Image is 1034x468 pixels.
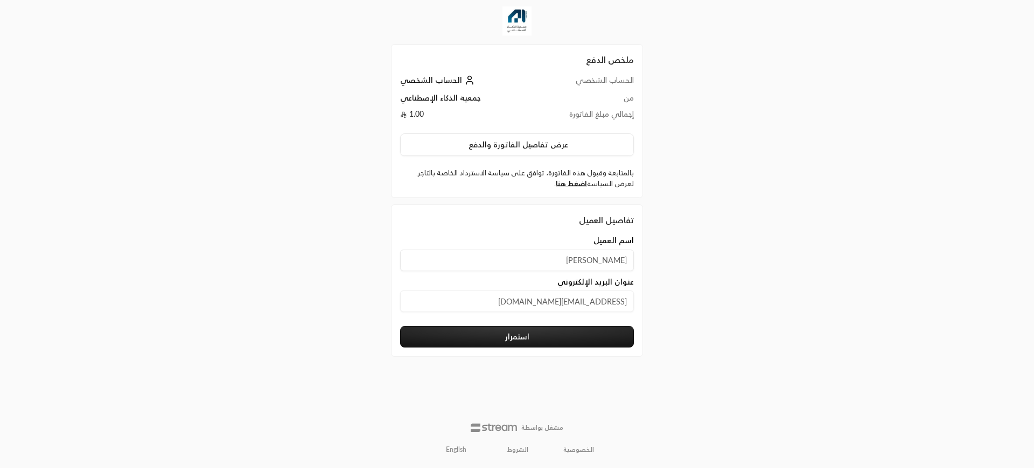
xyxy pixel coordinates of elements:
a: الحساب الشخصي [400,75,477,84]
input: اسم العميل [400,250,634,271]
span: اسم العميل [593,235,634,246]
button: عرض تفاصيل الفاتورة والدفع [400,133,634,156]
h2: ملخص الدفع [400,53,634,66]
p: مشغل بواسطة [521,423,563,432]
a: الشروط [507,445,528,454]
td: 1.00 [400,109,530,125]
img: Company Logo [502,6,532,36]
div: تفاصيل العميل [400,214,634,226]
a: English [440,440,472,459]
span: الحساب الشخصي [400,75,462,84]
button: استمرار [400,326,634,348]
td: من [530,93,634,109]
label: بالمتابعة وقبول هذه الفاتورة، توافق على سياسة الاسترداد الخاصة بالتاجر. لعرض السياسة . [400,168,634,189]
td: إجمالي مبلغ الفاتورة [530,109,634,125]
td: الحساب الشخصي [530,75,634,93]
span: عنوان البريد الإلكتروني [557,276,634,287]
a: الخصوصية [563,445,594,454]
input: عنوان البريد الإلكتروني [400,290,634,312]
a: اضغط هنا [556,179,587,188]
td: جمعية الذكاء الإصطناعي [400,93,530,109]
